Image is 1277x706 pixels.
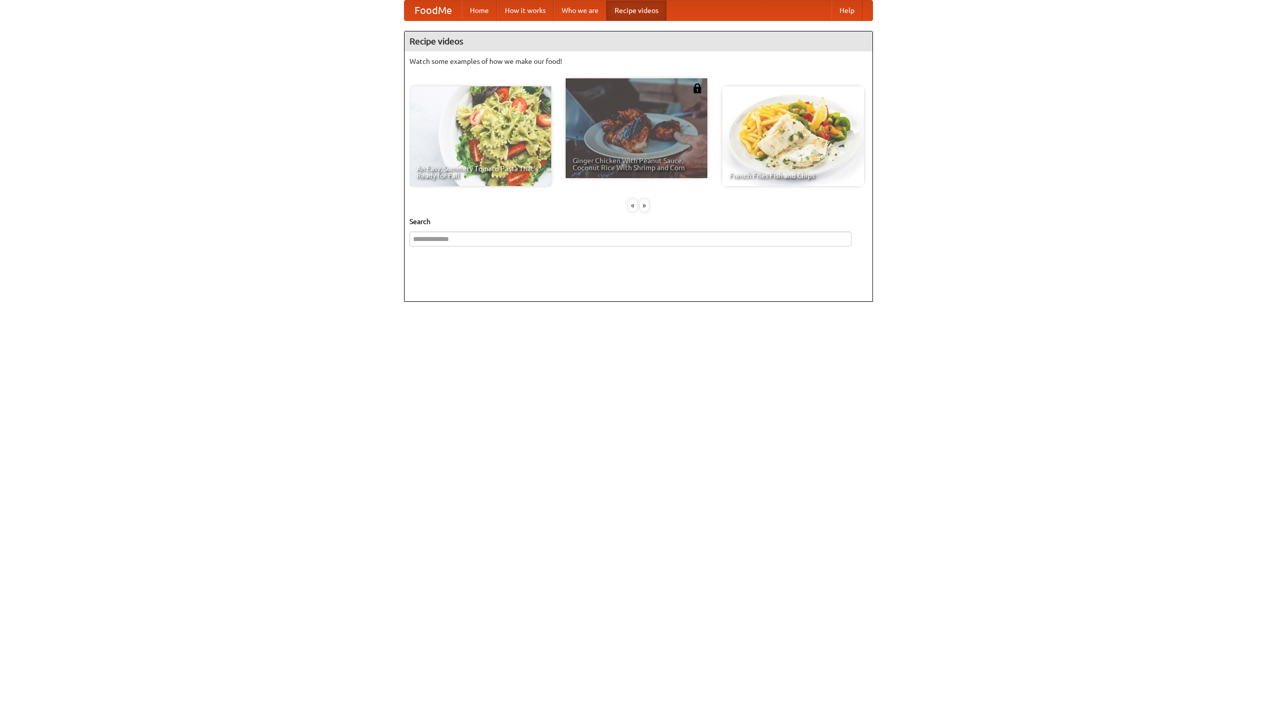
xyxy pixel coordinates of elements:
[722,86,864,186] a: French Fries Fish and Chips
[410,86,551,186] a: An Easy, Summery Tomato Pasta That's Ready for Fall
[417,165,544,179] span: An Easy, Summery Tomato Pasta That's Ready for Fall
[405,0,462,20] a: FoodMe
[607,0,666,20] a: Recipe videos
[410,56,867,66] p: Watch some examples of how we make our food!
[405,31,872,51] h4: Recipe videos
[692,83,702,93] img: 483408.png
[497,0,554,20] a: How it works
[410,217,867,227] h5: Search
[554,0,607,20] a: Who we are
[729,172,857,179] span: French Fries Fish and Chips
[832,0,862,20] a: Help
[640,199,649,212] div: »
[628,199,637,212] div: «
[462,0,497,20] a: Home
